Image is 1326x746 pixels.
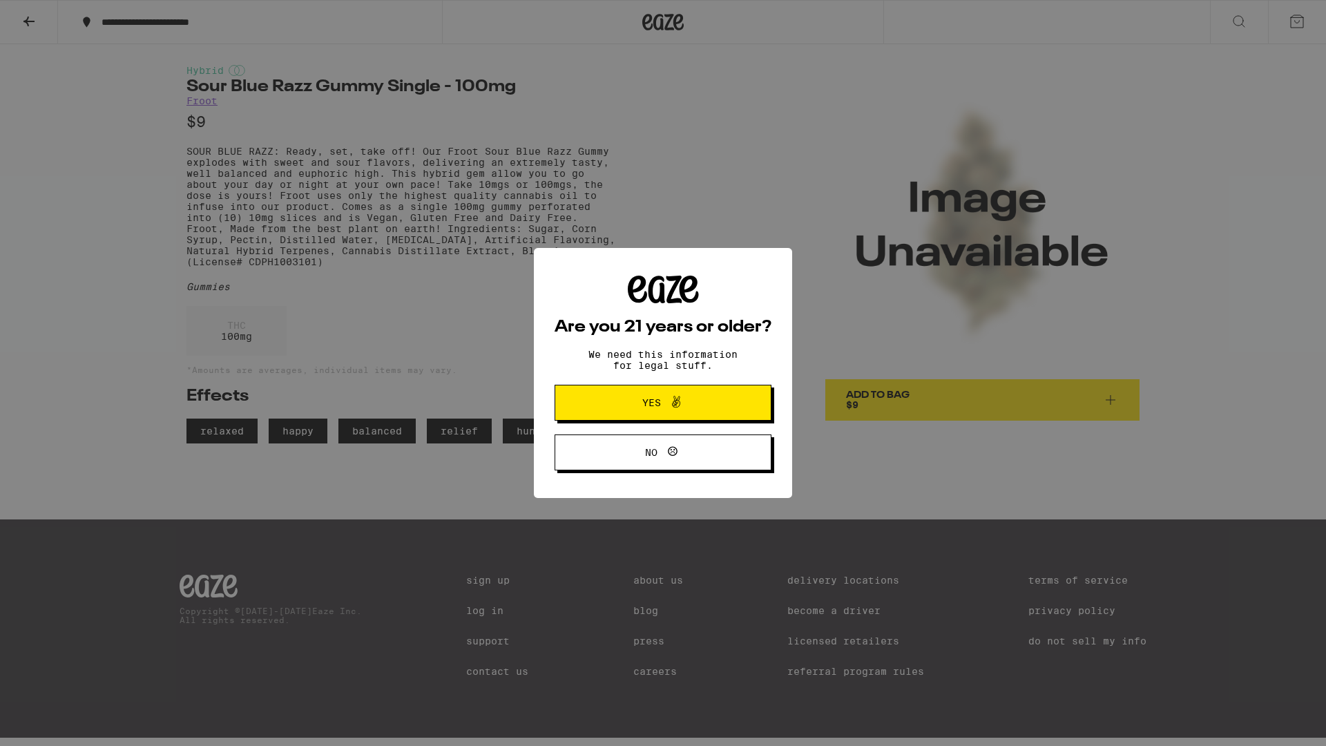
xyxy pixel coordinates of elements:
[555,319,771,336] h2: Are you 21 years or older?
[645,448,657,457] span: No
[555,385,771,421] button: Yes
[577,349,749,371] p: We need this information for legal stuff.
[642,398,661,408] span: Yes
[555,434,771,470] button: No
